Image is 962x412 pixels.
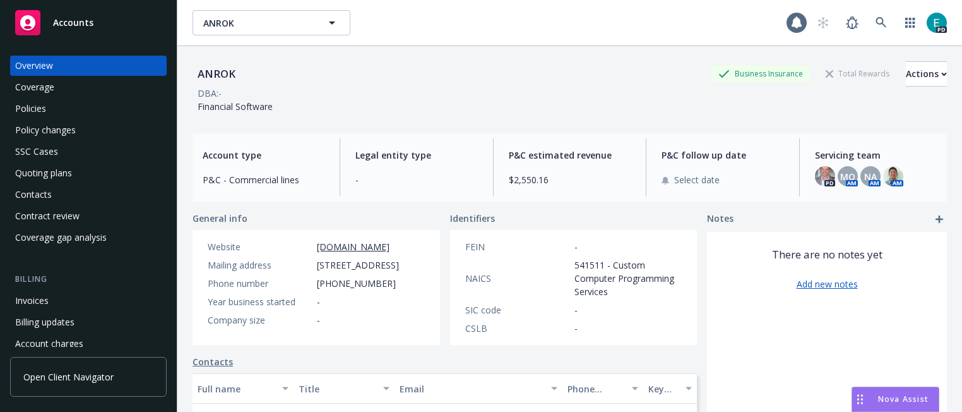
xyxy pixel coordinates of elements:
div: Key contact [648,382,678,396]
span: [STREET_ADDRESS] [317,258,399,272]
div: Actions [906,62,947,86]
a: [DOMAIN_NAME] [317,241,389,253]
div: CSLB [465,322,569,335]
div: Policies [15,99,46,119]
span: Account type [203,148,324,162]
button: Title [294,373,395,404]
a: Switch app [898,10,923,35]
div: Billing [10,273,167,286]
img: photo [927,13,947,33]
span: - [574,322,578,335]
div: Total Rewards [819,66,896,82]
span: Nova Assist [878,394,929,404]
div: Coverage gap analysis [15,227,107,248]
div: Email [400,382,543,396]
div: Overview [15,56,53,76]
span: Accounts [53,18,93,28]
div: FEIN [465,240,569,253]
button: Phone number [562,373,643,404]
div: Title [299,382,376,396]
a: Accounts [10,5,167,40]
div: ANROK [193,66,240,82]
span: P&C follow up date [662,148,783,162]
button: Nova Assist [852,387,939,412]
div: Policy changes [15,120,76,140]
div: Company size [208,313,312,327]
span: Financial Software [198,100,273,112]
a: Invoices [10,291,167,311]
a: Policy changes [10,120,167,140]
div: Year business started [208,295,312,308]
span: NA [864,170,877,183]
span: Identifiers [450,212,495,225]
img: photo [815,166,835,186]
span: Select date [674,173,720,186]
div: Mailing address [208,258,312,272]
a: Add new notes [797,277,858,291]
a: Search [869,10,894,35]
span: Open Client Navigator [23,370,114,384]
a: Quoting plans [10,163,167,183]
div: SSC Cases [15,142,58,162]
a: Overview [10,56,167,76]
div: Invoices [15,291,49,311]
span: P&C - Commercial lines [203,173,324,186]
a: Account charges [10,334,167,354]
a: Coverage [10,77,167,97]
a: add [932,212,947,227]
div: Phone number [208,277,312,290]
a: Contacts [10,185,167,205]
a: Coverage gap analysis [10,227,167,248]
span: - [317,295,320,308]
div: DBA: - [198,87,222,100]
span: P&C estimated revenue [509,148,631,162]
button: Actions [906,61,947,87]
span: [PHONE_NUMBER] [317,277,396,290]
span: - [355,173,477,186]
button: ANROK [193,10,350,35]
a: Report a Bug [840,10,865,35]
span: - [574,240,578,253]
div: Quoting plans [15,163,72,183]
button: Full name [193,373,294,404]
img: photo [883,166,903,186]
span: Servicing team [815,148,937,162]
a: Billing updates [10,312,167,332]
span: 541511 - Custom Computer Programming Services [574,258,682,298]
div: Billing updates [15,312,74,332]
span: - [317,313,320,327]
a: SSC Cases [10,142,167,162]
div: Drag to move [852,387,868,411]
span: Notes [707,212,733,227]
button: Key contact [643,373,697,404]
a: Policies [10,99,167,119]
div: Contacts [15,185,52,205]
span: There are no notes yet [772,247,882,262]
span: MQ [840,170,855,183]
button: Email [395,373,562,404]
div: Account charges [15,334,83,354]
div: Phone number [567,382,624,396]
span: ANROK [203,16,312,30]
span: $2,550.16 [509,173,631,186]
a: Contacts [193,355,233,368]
div: Full name [198,382,275,396]
span: Legal entity type [355,148,477,162]
div: Website [208,240,312,253]
div: Coverage [15,77,54,97]
a: Start snowing [811,10,836,35]
div: Business Insurance [712,66,809,82]
div: NAICS [465,272,569,285]
div: SIC code [465,303,569,317]
span: General info [193,212,247,225]
span: - [574,303,578,317]
a: Contract review [10,206,167,226]
div: Contract review [15,206,80,226]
